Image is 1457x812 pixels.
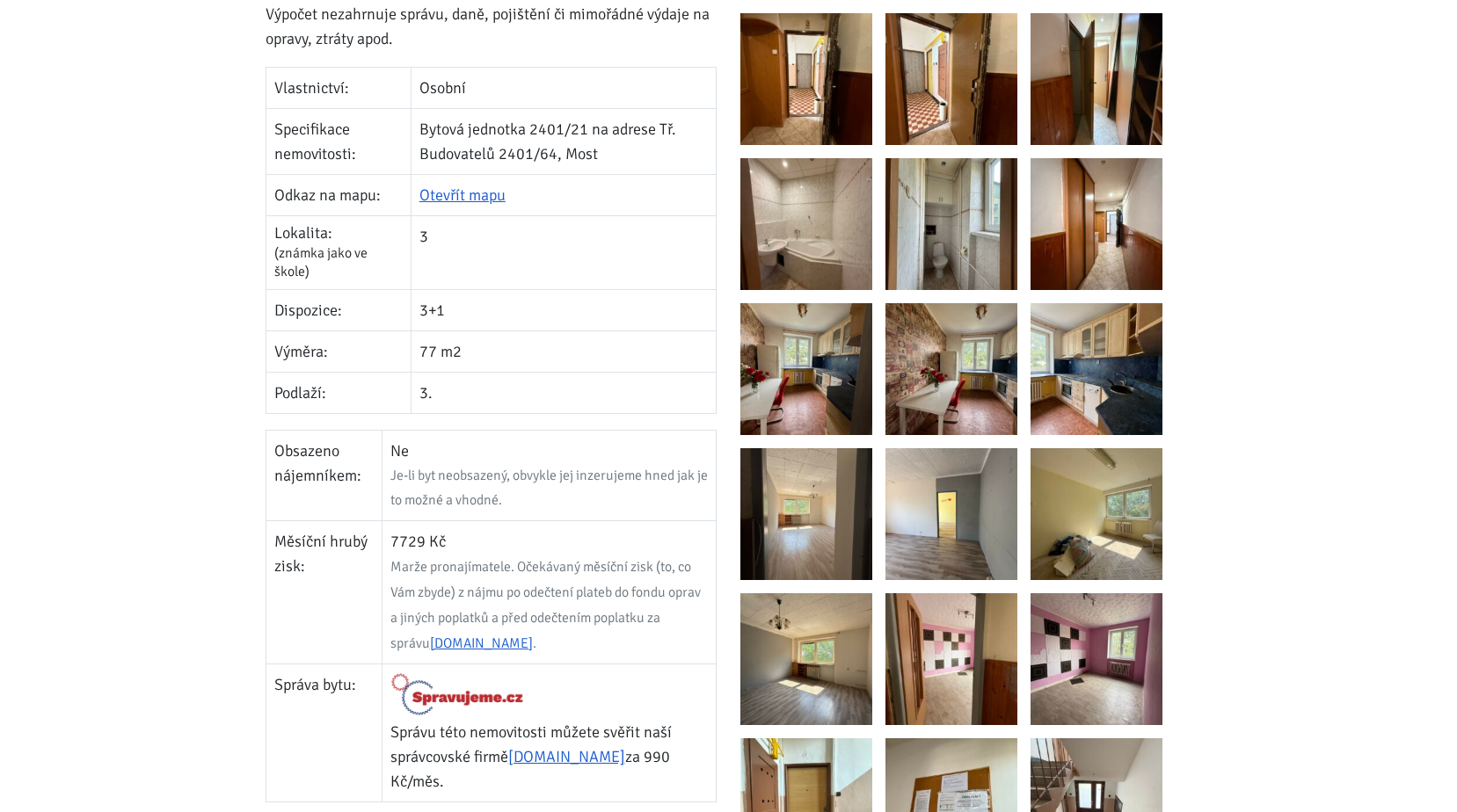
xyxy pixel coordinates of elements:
td: Podlaží: [266,372,412,413]
td: Ne [382,430,716,520]
td: Lokalita: [266,215,412,289]
td: Odkaz na mapu: [266,174,412,215]
span: Marže pronajímatele. Očekávaný měsíční zisk (to, co Vám zbyde) z nájmu po odečtení plateb do fond... [390,558,701,652]
a: Otevřít mapu [419,185,506,205]
td: 3 [411,215,716,289]
td: Vlastnictví: [266,67,412,108]
div: Je-li byt neobsazený, obvykle jej inzerujeme hned jak je to možné a vhodné. [390,463,708,512]
td: 7729 Kč [382,520,716,663]
img: Logo Spravujeme.cz [390,672,525,716]
span: (známka jako ve škole) [274,244,368,281]
td: Správa bytu: [266,663,382,802]
td: Měsíční hrubý zisk: [266,520,382,663]
td: Osobní [411,67,716,108]
p: Výpočet nezahrnuje správu, daně, pojištění či mimořádné výdaje na opravy, ztráty apod. [266,2,717,51]
td: Specifikace nemovitosti: [266,108,412,174]
td: 3+1 [411,289,716,330]
td: Dispozice: [266,289,412,330]
p: Správu této nemovitosti můžete svěřit naší správcovské firmě za 990 Kč/měs. [390,720,708,794]
td: 3. [411,372,716,413]
a: [DOMAIN_NAME] [508,747,625,766]
td: 77 m2 [411,330,716,372]
td: Výměra: [266,330,412,372]
a: [DOMAIN_NAME] [430,634,533,652]
td: Obsazeno nájemníkem: [266,430,382,520]
td: Bytová jednotka 2401/21 na adrese Tř. Budovatelů 2401/64, Most [411,108,716,174]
